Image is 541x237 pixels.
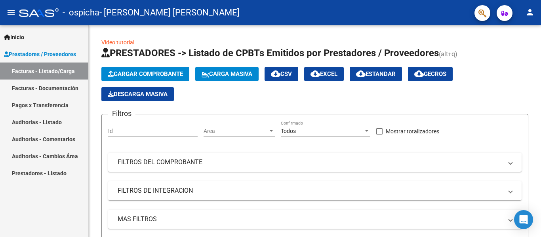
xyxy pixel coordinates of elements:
[108,153,522,172] mat-expansion-panel-header: FILTROS DEL COMPROBANTE
[311,70,337,78] span: EXCEL
[108,108,135,119] h3: Filtros
[514,210,533,229] div: Open Intercom Messenger
[271,70,292,78] span: CSV
[311,69,320,78] mat-icon: cloud_download
[108,181,522,200] mat-expansion-panel-header: FILTROS DE INTEGRACION
[414,70,446,78] span: Gecros
[99,4,240,21] span: - [PERSON_NAME] [PERSON_NAME]
[386,127,439,136] span: Mostrar totalizadores
[4,33,24,42] span: Inicio
[118,215,503,224] mat-panel-title: MAS FILTROS
[101,67,189,81] button: Cargar Comprobante
[118,186,503,195] mat-panel-title: FILTROS DE INTEGRACION
[525,8,535,17] mat-icon: person
[6,8,16,17] mat-icon: menu
[195,67,259,81] button: Carga Masiva
[271,69,280,78] mat-icon: cloud_download
[281,128,296,134] span: Todos
[304,67,344,81] button: EXCEL
[101,47,439,59] span: PRESTADORES -> Listado de CPBTs Emitidos por Prestadores / Proveedores
[63,4,99,21] span: - ospicha
[118,158,503,167] mat-panel-title: FILTROS DEL COMPROBANTE
[108,70,183,78] span: Cargar Comprobante
[350,67,402,81] button: Estandar
[101,87,174,101] app-download-masive: Descarga masiva de comprobantes (adjuntos)
[101,87,174,101] button: Descarga Masiva
[202,70,252,78] span: Carga Masiva
[356,69,366,78] mat-icon: cloud_download
[4,50,76,59] span: Prestadores / Proveedores
[108,91,168,98] span: Descarga Masiva
[265,67,298,81] button: CSV
[101,39,134,46] a: Video tutorial
[414,69,424,78] mat-icon: cloud_download
[356,70,396,78] span: Estandar
[408,67,453,81] button: Gecros
[439,50,457,58] span: (alt+q)
[204,128,268,135] span: Area
[108,210,522,229] mat-expansion-panel-header: MAS FILTROS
